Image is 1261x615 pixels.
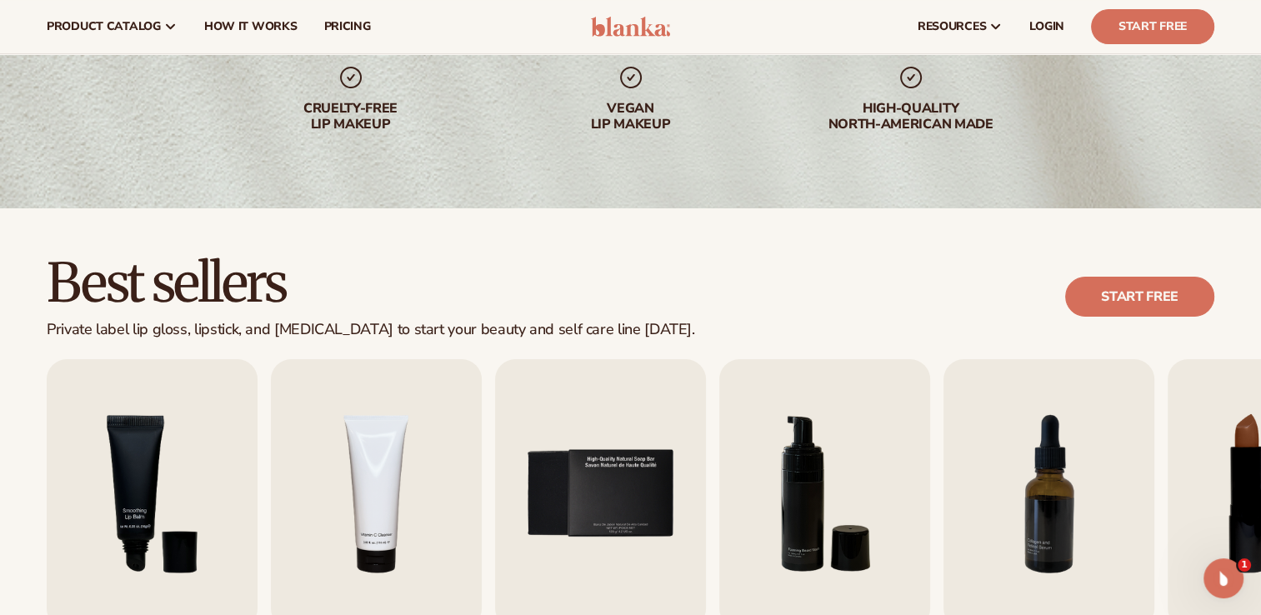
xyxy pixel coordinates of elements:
a: Start Free [1091,9,1214,44]
img: logo [591,17,670,37]
iframe: Intercom live chat [1203,558,1243,598]
div: Vegan lip makeup [524,101,738,132]
h2: Best sellers [47,255,695,311]
div: Cruelty-free lip makeup [244,101,458,132]
div: Private label lip gloss, lipstick, and [MEDICAL_DATA] to start your beauty and self care line [DA... [47,321,695,339]
span: 1 [1238,558,1251,572]
span: How It Works [204,20,298,33]
span: resources [918,20,986,33]
span: product catalog [47,20,161,33]
a: Start free [1065,277,1214,317]
div: High-quality North-american made [804,101,1018,132]
span: pricing [323,20,370,33]
span: LOGIN [1029,20,1064,33]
